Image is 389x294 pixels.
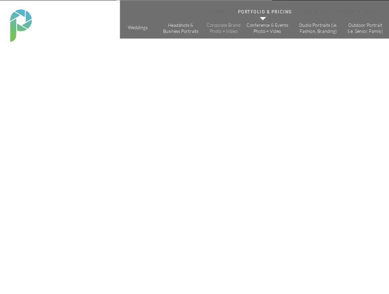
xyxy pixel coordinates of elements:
h1: Sacramento Headshots that Captivate [20,117,202,181]
a: Portfolio [22,217,67,230]
a: Outdoor Portrait (i.e. Senior, Family) [347,22,383,34]
a: ABOUT US [301,9,329,15]
a: Weddings [126,25,149,31]
a: Corporate Brand Photo + Video [205,22,242,34]
a: Headshots & Business Portraits [162,22,199,34]
a: Get Pricing [98,217,134,225]
a: HOME [205,9,233,15]
a: Conference & Events Photo + Video [246,22,289,34]
a: PORTFOLIO & PRICING [237,9,293,15]
a: BLOG [365,9,381,15]
a: Studio Portraits (i.e. Fashion, Branding) [296,22,340,34]
a: CONTACT [336,9,362,15]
